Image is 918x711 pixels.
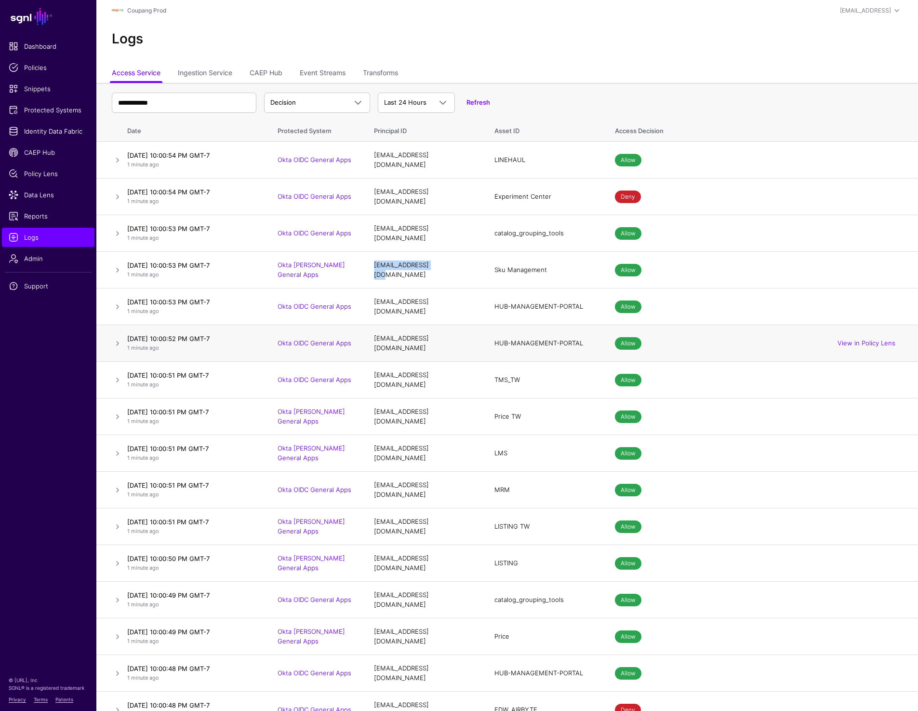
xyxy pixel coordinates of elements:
[278,339,351,347] a: Okta OIDC General Apps
[127,491,258,499] p: 1 minute ago
[127,307,258,315] p: 1 minute ago
[615,667,641,680] span: Allow
[127,701,258,710] h4: [DATE] 10:00:48 PM GMT-7
[485,117,605,142] th: Asset ID
[364,117,485,142] th: Principal ID
[278,628,345,645] a: Okta [PERSON_NAME] General Apps
[2,228,94,247] a: Logs
[466,98,490,106] a: Refresh
[278,596,351,603] a: Okta OIDC General Apps
[838,339,895,347] a: View in Policy Lens
[9,63,88,72] span: Policies
[374,627,475,646] div: [EMAIL_ADDRESS][DOMAIN_NAME]
[615,557,641,570] span: Allow
[374,590,475,609] div: [EMAIL_ADDRESS][DOMAIN_NAME]
[2,79,94,98] a: Snippets
[127,344,258,352] p: 1 minute ago
[2,249,94,268] a: Admin
[278,302,351,310] a: Okta OIDC General Apps
[494,192,596,202] div: Experiment Center
[374,260,475,279] div: [EMAIL_ADDRESS][DOMAIN_NAME]
[374,480,475,499] div: [EMAIL_ADDRESS][DOMAIN_NAME]
[9,232,88,242] span: Logs
[127,527,258,535] p: 1 minute ago
[615,594,641,606] span: Allow
[615,520,641,533] span: Allow
[494,265,596,275] div: Sku Management
[278,408,345,425] a: Okta [PERSON_NAME] General Apps
[374,224,475,243] div: [EMAIL_ADDRESS][DOMAIN_NAME]
[127,381,258,389] p: 1 minute ago
[494,632,596,642] div: Price
[127,151,258,160] h4: [DATE] 10:00:54 PM GMT-7
[127,408,258,416] h4: [DATE] 10:00:51 PM GMT-7
[374,517,475,536] div: [EMAIL_ADDRESS][DOMAIN_NAME]
[615,630,641,643] span: Allow
[127,371,258,380] h4: [DATE] 10:00:51 PM GMT-7
[34,697,48,702] a: Terms
[374,297,475,316] div: [EMAIL_ADDRESS][DOMAIN_NAME]
[494,302,596,312] div: HUB-MANAGEMENT-PORTAL
[127,298,258,306] h4: [DATE] 10:00:53 PM GMT-7
[615,447,641,460] span: Allow
[605,117,918,142] th: Access Decision
[123,117,268,142] th: Date
[2,58,94,77] a: Policies
[494,412,596,422] div: Price TW
[9,254,88,263] span: Admin
[9,684,88,692] p: SGNL® is a registered trademark
[2,122,94,141] a: Identity Data Fabric
[615,154,641,166] span: Allow
[9,169,88,178] span: Policy Lens
[127,554,258,563] h4: [DATE] 10:00:50 PM GMT-7
[250,65,282,83] a: CAEP Hub
[278,261,345,278] a: Okta [PERSON_NAME] General Apps
[2,37,94,56] a: Dashboard
[615,264,641,276] span: Allow
[278,376,351,383] a: Okta OIDC General Apps
[127,334,258,343] h4: [DATE] 10:00:52 PM GMT-7
[374,664,475,683] div: [EMAIL_ADDRESS][DOMAIN_NAME]
[127,664,258,673] h4: [DATE] 10:00:48 PM GMT-7
[374,187,475,206] div: [EMAIL_ADDRESS][DOMAIN_NAME]
[615,227,641,240] span: Allow
[127,564,258,572] p: 1 minute ago
[127,454,258,462] p: 1 minute ago
[278,554,345,572] a: Okta [PERSON_NAME] General Apps
[127,261,258,270] h4: [DATE] 10:00:53 PM GMT-7
[127,417,258,425] p: 1 minute ago
[127,601,258,609] p: 1 minute ago
[127,674,258,682] p: 1 minute ago
[494,375,596,385] div: TMS_TW
[494,595,596,605] div: catalog_grouping_tools
[2,185,94,205] a: Data Lens
[278,518,345,535] a: Okta [PERSON_NAME] General Apps
[494,522,596,532] div: LISTING TW
[127,197,258,205] p: 1 minute ago
[55,697,73,702] a: Patents
[127,234,258,242] p: 1 minute ago
[374,370,475,389] div: [EMAIL_ADDRESS][DOMAIN_NAME]
[374,444,475,463] div: [EMAIL_ADDRESS][DOMAIN_NAME]
[9,148,88,157] span: CAEP Hub
[127,481,258,490] h4: [DATE] 10:00:51 PM GMT-7
[9,281,88,291] span: Support
[127,188,258,196] h4: [DATE] 10:00:54 PM GMT-7
[2,164,94,183] a: Policy Lens
[278,444,345,462] a: Okta [PERSON_NAME] General Apps
[374,407,475,426] div: [EMAIL_ADDRESS][DOMAIN_NAME]
[9,676,88,684] p: © [URL], Inc
[9,190,88,200] span: Data Lens
[494,339,596,348] div: HUB-MANAGEMENT-PORTAL
[615,410,641,423] span: Allow
[127,444,258,453] h4: [DATE] 10:00:51 PM GMT-7
[278,156,351,164] a: Okta OIDC General Apps
[127,591,258,600] h4: [DATE] 10:00:49 PM GMT-7
[127,7,166,14] a: Coupang Prod
[2,143,94,162] a: CAEP Hub
[278,669,351,677] a: Okta OIDC General Apps
[127,518,258,526] h4: [DATE] 10:00:51 PM GMT-7
[9,126,88,136] span: Identity Data Fabric
[615,191,641,203] span: Deny
[9,211,88,221] span: Reports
